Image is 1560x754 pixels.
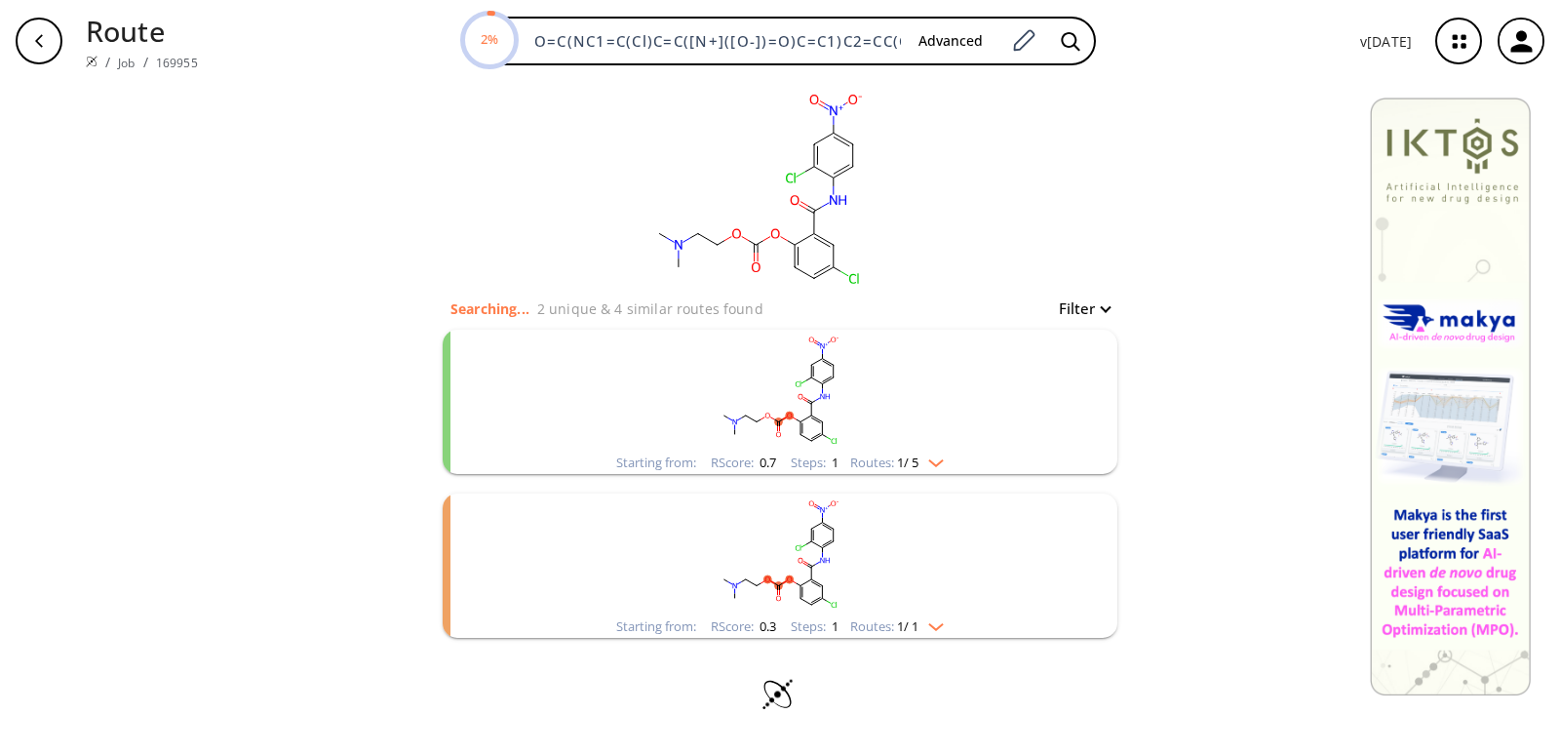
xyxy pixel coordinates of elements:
[897,456,918,469] span: 1 / 5
[850,620,944,633] div: Routes:
[1370,98,1531,695] img: Banner
[481,30,498,48] text: 2%
[156,55,198,71] a: 169955
[918,452,944,467] img: Down
[118,55,135,71] a: Job
[711,456,776,469] div: RScore :
[143,52,148,72] li: /
[537,298,763,319] p: 2 unique & 4 similar routes found
[1360,31,1412,52] p: v [DATE]
[105,52,110,72] li: /
[903,23,998,60] button: Advanced
[86,56,97,67] img: Spaya logo
[1047,301,1110,316] button: Filter
[711,620,776,633] div: RScore :
[918,615,944,631] img: Down
[757,454,776,471] span: 0.7
[443,320,1117,648] ul: clusters
[450,298,529,319] p: Searching...
[829,617,838,635] span: 1
[616,456,696,469] div: Starting from:
[791,456,838,469] div: Steps :
[897,620,918,633] span: 1 / 1
[791,620,838,633] div: Steps :
[616,620,696,633] div: Starting from:
[757,617,776,635] span: 0.3
[523,31,903,51] input: Enter SMILES
[526,494,1033,615] svg: CN(C)CCOC(=O)Oc1ccc(Cl)cc1C(=O)Nc1ccc([N+](=O)[O-])cc1Cl
[564,82,954,297] svg: O=C(NC1=C(Cl)C=C([N+]([O-])=O)C=C1)C2=CC(Cl)=CC=C2OC(OCCN(C)C)=O
[850,456,944,469] div: Routes:
[86,10,198,52] p: Route
[526,330,1033,452] svg: CN(C)CCOC(=O)Oc1ccc(Cl)cc1C(=O)Nc1ccc([N+](=O)[O-])cc1Cl
[829,454,838,471] span: 1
